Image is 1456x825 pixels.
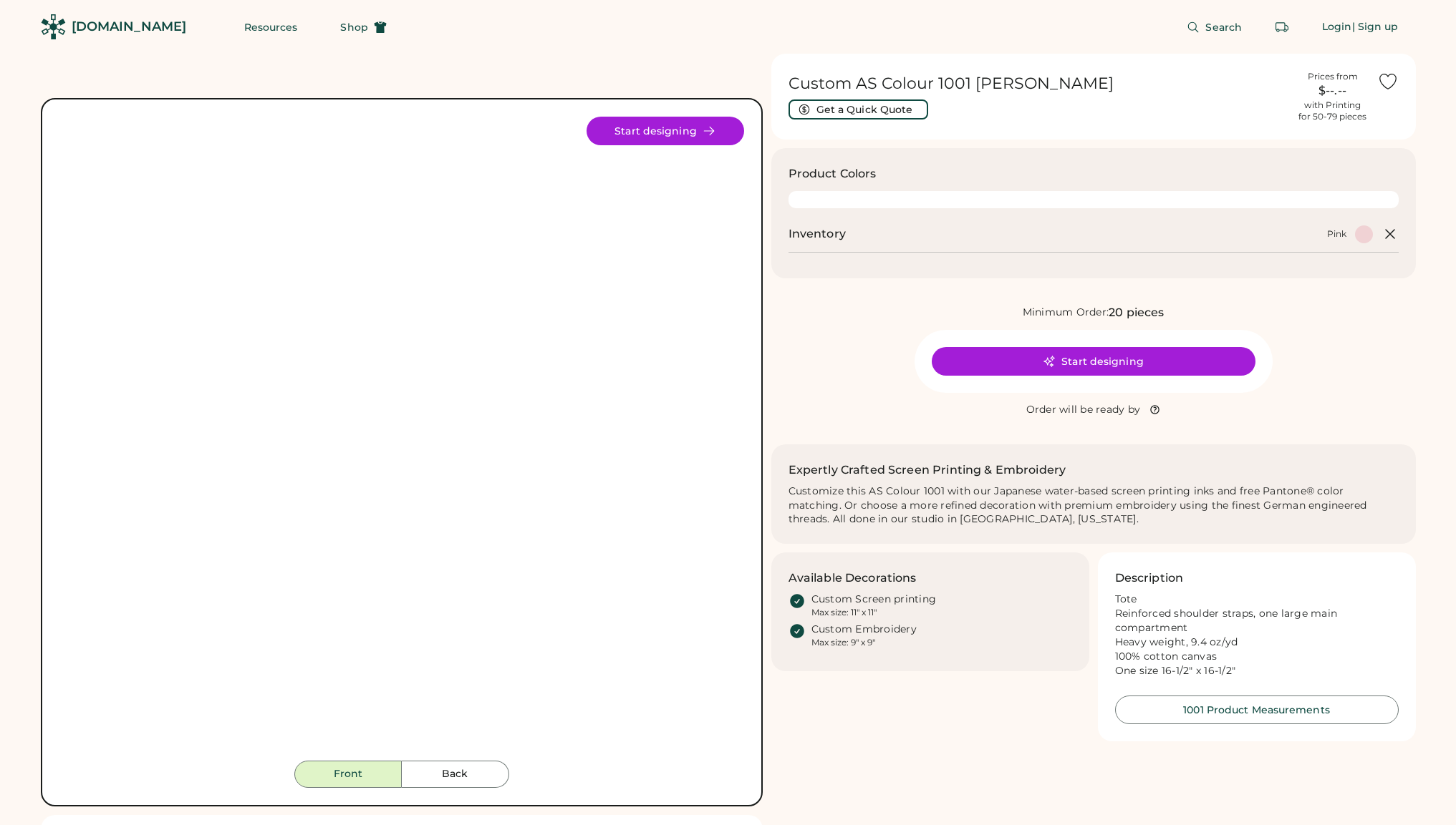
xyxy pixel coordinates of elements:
button: Front [294,761,402,788]
img: 1001 - Pink Front Image [79,117,724,761]
div: [DOMAIN_NAME] [72,18,186,36]
button: Get a Quick Quote [789,99,928,119]
h1: Custom AS Colour 1001 [PERSON_NAME] [789,74,1288,94]
div: Tote Reinforced shoulder straps, one large main compartment Heavy weight, 9.4 oz/yd 100% cotton c... [1115,592,1399,678]
div: $--.-- [1297,82,1369,99]
div: Custom Screen printing [811,592,937,607]
div: Login [1322,20,1352,34]
button: 1001 Product Measurements [1115,695,1399,724]
h3: Available Decorations [789,570,917,587]
h3: Description [1115,570,1184,587]
h3: Product Colors [789,165,877,182]
div: Max size: 9" x 9" [811,637,875,648]
div: Prices from [1308,71,1358,82]
div: | Sign up [1352,20,1399,34]
div: Customize this AS Colour 1001 with our Japanese water-based screen printing inks and free Pantone... [789,484,1399,527]
h2: Inventory [789,225,846,243]
div: Max size: 11" x 11" [811,607,877,618]
div: Custom Embroidery [811,623,917,637]
div: Minimum Order: [1023,306,1109,320]
span: Shop [340,22,367,32]
button: Shop [323,13,403,42]
div: with Printing for 50-79 pieces [1298,99,1366,122]
button: Search [1170,13,1259,42]
div: Order will be ready by [1026,403,1141,417]
button: Start designing [587,117,744,145]
div: 1001 Style Image [79,117,724,761]
button: Resources [227,13,315,42]
span: Search [1205,22,1242,32]
button: Back [402,761,509,788]
img: Rendered Logo - Screens [41,14,66,39]
div: Pink [1327,228,1346,240]
div: 20 pieces [1109,304,1164,321]
h2: Expertly Crafted Screen Printing & Embroidery [789,462,1066,479]
button: Retrieve an order [1268,13,1296,42]
button: Start designing [932,347,1255,376]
